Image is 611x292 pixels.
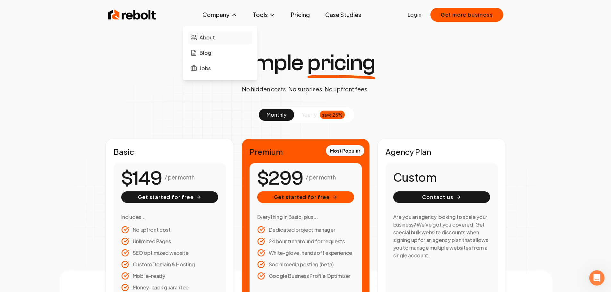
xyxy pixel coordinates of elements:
a: Pricing [286,8,315,21]
li: White-glove, hands off experience [257,249,354,257]
span: yearly [302,111,317,119]
a: About [188,31,252,44]
p: / per month [306,173,335,182]
li: No upfront cost [121,226,218,234]
h2: Agency Plan [386,146,498,157]
li: Google Business Profile Optimizer [257,272,354,280]
li: Social media posting (beta) [257,261,354,268]
h1: Custom [393,171,490,184]
h3: Includes... [121,213,218,221]
li: 24 hour turnaround for requests [257,238,354,245]
li: Custom Domain & Hosting [121,261,218,268]
a: Jobs [188,62,252,75]
p: / per month [165,173,194,182]
iframe: Intercom live chat [589,270,605,286]
button: Get started for free [257,191,354,203]
button: Tools [248,8,281,21]
div: save 25% [320,111,345,119]
a: Login [408,11,421,19]
span: About [199,34,215,41]
h2: Basic [114,146,226,157]
number-flow-react: $299 [257,164,303,193]
div: Most Popular [326,145,364,156]
a: Blog [188,46,252,59]
number-flow-react: $149 [121,164,162,193]
span: monthly [267,111,286,118]
a: Case Studies [320,8,366,21]
li: Dedicated project manager [257,226,354,234]
h2: Premium [250,146,362,157]
p: No hidden costs. No surprises. No upfront fees. [242,85,369,94]
li: SEO optimized website [121,249,218,257]
h1: Simple [236,51,375,74]
button: Get started for free [121,191,218,203]
img: Rebolt Logo [108,8,156,21]
button: yearlysave 25% [294,109,352,121]
span: Blog [199,49,211,57]
button: Company [197,8,242,21]
li: Money-back guarantee [121,284,218,291]
button: Contact us [393,191,490,203]
button: monthly [259,109,294,121]
h3: Are you an agency looking to scale your business? We've got you covered. Get special bulk website... [393,213,490,259]
li: Mobile-ready [121,272,218,280]
li: Unlimited Pages [121,238,218,245]
span: Jobs [199,64,211,72]
span: pricing [307,51,375,74]
button: Get more business [430,8,503,22]
h3: Everything in Basic, plus... [257,213,354,221]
